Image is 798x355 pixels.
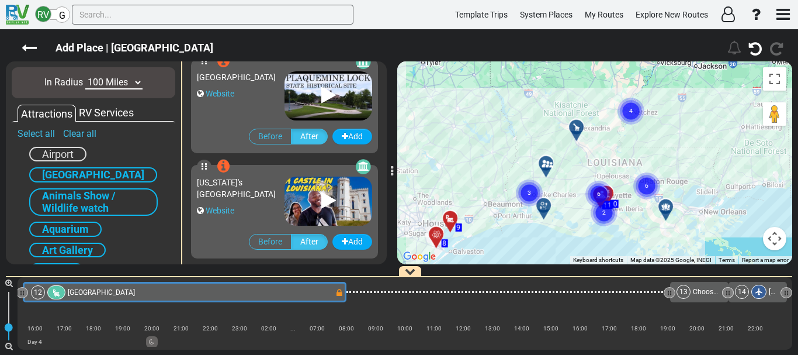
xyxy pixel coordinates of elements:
img: mqdefault.jpg [284,177,372,226]
a: Website [206,89,234,98]
img: RvPlanetLogo.png [6,5,29,25]
a: Template Trips [450,4,513,26]
div: | [712,332,741,343]
text: 4 [629,106,633,114]
span: 8 [443,239,447,247]
a: Explore New Routes [630,4,713,26]
gmp-advanced-marker: Cluster of 6 markers [584,165,613,196]
div: | [50,332,79,343]
div: | [283,332,303,343]
div: G [54,6,70,23]
div: 21:00 [712,323,741,334]
div: 23:00 [225,323,254,334]
span: [GEOGRAPHIC_DATA] [197,73,276,82]
div: 17:00 [595,323,624,334]
div: | [166,332,196,343]
div: | [536,332,565,343]
div: 14 [735,285,749,299]
span: Day 4 [27,339,42,345]
img: mqdefault.jpg [284,71,372,120]
label: Before [249,234,292,250]
a: My Routes [580,4,629,26]
label: After [291,234,328,250]
label: After [291,129,328,144]
div: 07:00 [303,323,332,334]
span: Template Trips [455,10,508,19]
span: Animals Show / Wildlife watch [42,189,116,215]
text: 6 [597,189,601,197]
div: | [108,332,137,343]
div: | [303,332,332,343]
label: Add Place | [GEOGRAPHIC_DATA] [44,38,225,58]
div: 12 [31,285,45,299]
div: [GEOGRAPHIC_DATA] Website Add Before After [191,54,378,159]
div: | [478,332,507,343]
div: | [595,332,624,343]
div: 12:00 [449,323,478,334]
div: Animals Show / Wildlife watch [29,188,158,216]
div: 08:00 [332,323,361,334]
text: 6 [645,181,648,189]
div: Airport [29,147,86,162]
button: Toggle fullscreen view [763,67,786,91]
div: 22:00 [741,323,770,334]
div: | [196,332,225,343]
div: | [332,332,361,343]
span: G [59,10,65,21]
span: Airport [42,148,74,160]
span: [GEOGRAPHIC_DATA] [42,168,144,181]
div: Art Gallery [29,243,106,258]
gmp-advanced-marker: Cluster of 2 markers [589,184,619,215]
div: 09:00 [361,323,390,334]
div: | [79,332,108,343]
div: | [624,332,653,343]
div: 02:00 [254,323,283,334]
label: Before [249,129,292,144]
div: 13:00 [478,323,507,334]
img: Google [400,249,439,264]
div: | [361,332,390,343]
div: 16:00 [565,323,595,334]
div: | [741,332,770,343]
div: | [254,332,283,343]
a: Select all [18,128,55,139]
div: 10:00 [390,323,419,334]
a: Website [206,206,234,215]
button: Add [332,234,372,250]
span: Art Gallery [42,244,93,256]
div: 20:00 [682,323,712,334]
div: 11:00 [419,323,449,334]
text: 3 [528,188,531,196]
span: Map data ©2025 Google, INEGI [630,257,712,263]
div: | [449,332,478,343]
div: 21:00 [166,323,196,334]
div: 14:00 [507,323,536,334]
a: Terms (opens in new tab) [719,257,735,263]
span: RV [37,9,49,20]
span: [GEOGRAPHIC_DATA] [68,288,135,297]
div: 18:00 [79,323,108,334]
button: Keyboard shortcuts [573,256,623,264]
div: 15:00 [536,323,565,334]
button: Map camera controls [763,227,786,250]
div: | [653,332,682,343]
div: 19:00 [653,323,682,334]
text: 2 [602,208,606,216]
div: 13 [676,285,691,299]
div: 20:00 [137,323,166,334]
div: Attractions [18,105,76,122]
span: [US_STATE]'s [GEOGRAPHIC_DATA] [197,178,276,199]
a: Clear all [63,128,96,139]
button: Add [332,129,372,144]
div: RV Services [76,105,137,120]
div: [GEOGRAPHIC_DATA] [29,167,157,182]
button: Drag Pegman onto the map to open Street View [763,102,786,126]
span: Explore New Routes [636,10,708,19]
gmp-advanced-marker: Cluster of 6 markers [632,157,661,188]
div: | [507,332,536,343]
div: 17:00 [50,323,79,334]
div: 22:00 [196,323,225,334]
a: Report a map error [742,257,789,263]
span: My Routes [585,10,623,19]
div: | [565,332,595,343]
